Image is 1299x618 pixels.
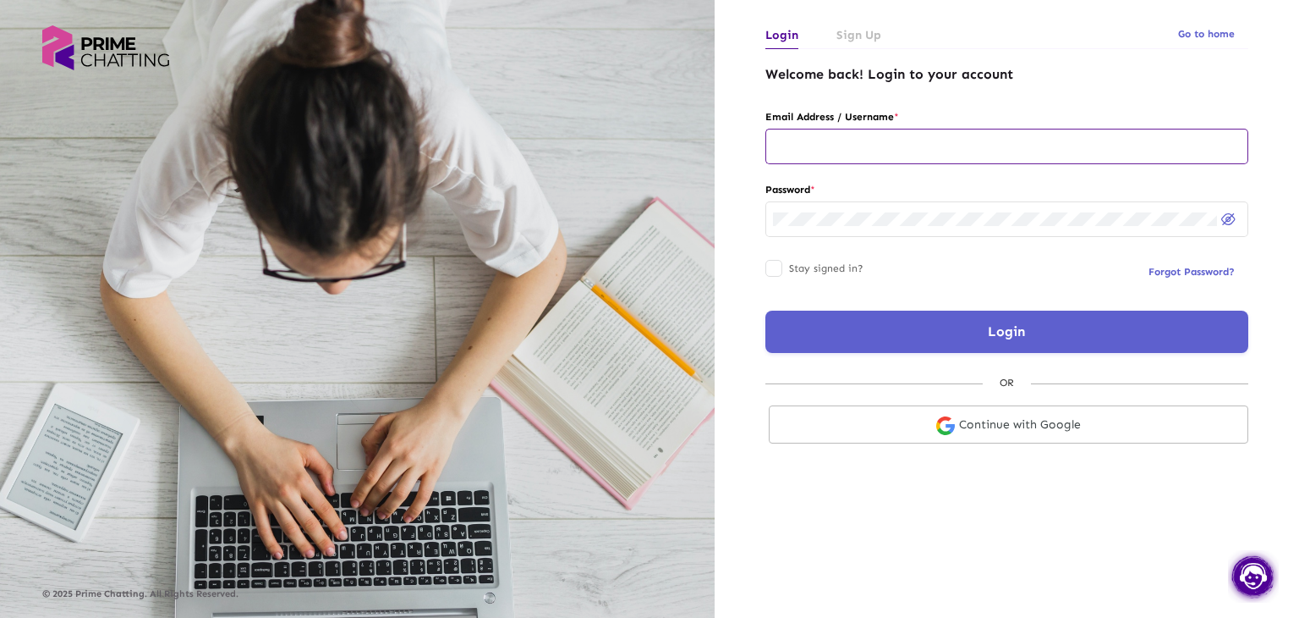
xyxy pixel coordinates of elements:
[1178,28,1235,40] span: Go to home
[765,180,1248,199] label: Password
[789,258,863,279] span: Stay signed in?
[836,21,881,49] a: Sign Up
[936,417,955,435] img: google-login.svg
[1228,550,1279,603] img: chat.png
[983,373,1031,392] div: OR
[769,406,1248,444] a: Continue with Google
[42,25,169,70] img: logo
[42,589,672,599] p: © 2025 Prime Chatting. All Rights Reserved.
[1165,19,1248,49] button: Go to home
[765,108,1248,126] label: Email Address / Username
[765,311,1248,353] button: Login
[988,323,1025,339] span: Login
[1217,207,1241,230] button: Hide password
[1148,266,1235,278] span: Forgot Password?
[765,21,798,49] a: Login
[1135,257,1248,287] button: Forgot Password?
[765,66,1248,82] h4: Welcome back! Login to your account
[1221,213,1236,225] img: eye-off.svg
